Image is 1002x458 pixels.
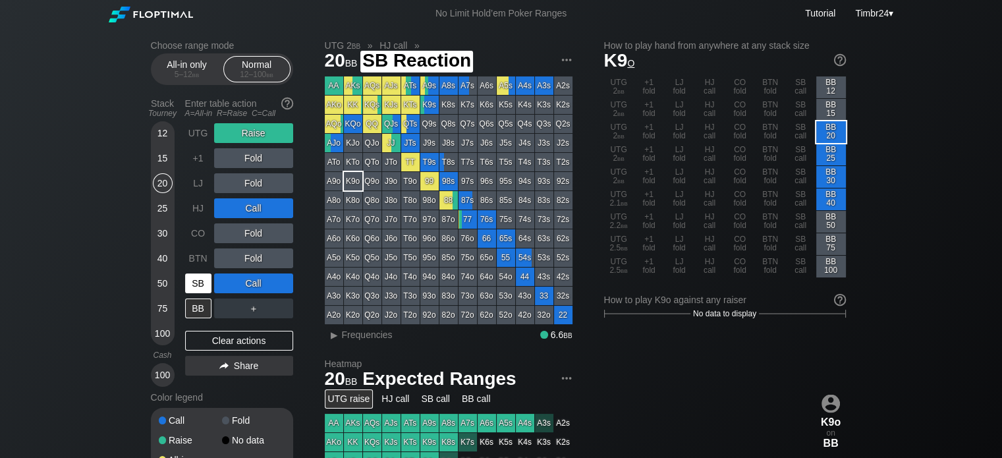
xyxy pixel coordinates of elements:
[535,76,553,95] div: A3s
[185,148,211,168] div: +1
[756,166,785,188] div: BTN fold
[344,96,362,114] div: KK
[695,188,725,210] div: HJ call
[439,153,458,171] div: T8s
[535,96,553,114] div: K3s
[363,191,381,210] div: Q8o
[377,40,409,51] span: HJ call
[604,256,634,277] div: UTG 2.5
[344,287,362,305] div: K3o
[756,99,785,121] div: BTN fold
[382,96,401,114] div: KJs
[621,221,628,230] span: bb
[497,96,515,114] div: K5s
[401,248,420,267] div: T5o
[214,273,293,293] div: Call
[439,191,458,210] div: 88
[420,96,439,114] div: K9s
[497,76,515,95] div: A5s
[459,153,477,171] div: T7s
[478,76,496,95] div: A6s
[185,93,293,123] div: Enter table action
[665,233,694,255] div: LJ fold
[363,268,381,286] div: Q4o
[420,115,439,133] div: Q9s
[325,191,343,210] div: A8o
[617,109,625,118] span: bb
[325,210,343,229] div: A7o
[439,172,458,190] div: 98s
[153,173,173,193] div: 20
[420,191,439,210] div: 98o
[153,299,173,318] div: 75
[360,51,473,72] span: SB Reaction
[401,96,420,114] div: KTs
[478,96,496,114] div: K6s
[665,99,694,121] div: LJ fold
[695,166,725,188] div: HJ call
[401,172,420,190] div: T9o
[604,188,634,210] div: UTG 2.1
[535,134,553,152] div: J3s
[439,76,458,95] div: A8s
[497,210,515,229] div: 75s
[325,172,343,190] div: A9o
[621,266,628,275] span: bb
[821,394,840,413] img: icon-avatar.b40e07d9.svg
[363,248,381,267] div: Q5o
[478,134,496,152] div: J6s
[227,57,287,82] div: Normal
[407,40,426,51] span: »
[325,96,343,114] div: AKo
[153,223,173,243] div: 30
[459,191,477,210] div: 87s
[344,210,362,229] div: K7o
[497,287,515,305] div: 53o
[634,233,664,255] div: +1 fold
[516,115,534,133] div: Q4s
[344,134,362,152] div: KJo
[439,210,458,229] div: 87o
[401,115,420,133] div: QTs
[382,153,401,171] div: JTo
[401,229,420,248] div: T6o
[401,134,420,152] div: JTs
[382,248,401,267] div: J5o
[634,211,664,233] div: +1 fold
[617,176,625,185] span: bb
[439,268,458,286] div: 84o
[634,121,664,143] div: +1 fold
[634,256,664,277] div: +1 fold
[604,99,634,121] div: UTG 2
[382,287,401,305] div: J3o
[604,295,846,305] div: How to play K9o against any raiser
[725,76,755,98] div: CO fold
[665,211,694,233] div: LJ fold
[535,248,553,267] div: 53s
[478,287,496,305] div: 63o
[382,268,401,286] div: J4o
[439,229,458,248] div: 86o
[604,40,846,51] h2: How to play hand from anywhere at any stack size
[535,287,553,305] div: 33
[192,70,200,79] span: bb
[634,166,664,188] div: +1 fold
[382,229,401,248] div: J6o
[634,144,664,165] div: +1 fold
[345,55,358,69] span: bb
[535,229,553,248] div: 63s
[816,166,846,188] div: BB 30
[816,121,846,143] div: BB 20
[604,211,634,233] div: UTG 2.2
[478,191,496,210] div: 86s
[185,109,293,118] div: A=All-in R=Raise C=Call
[185,273,211,293] div: SB
[695,144,725,165] div: HJ call
[516,210,534,229] div: 74s
[756,76,785,98] div: BTN fold
[363,229,381,248] div: Q6o
[401,76,420,95] div: ATs
[617,154,625,163] span: bb
[554,229,572,248] div: 62s
[786,99,816,121] div: SB call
